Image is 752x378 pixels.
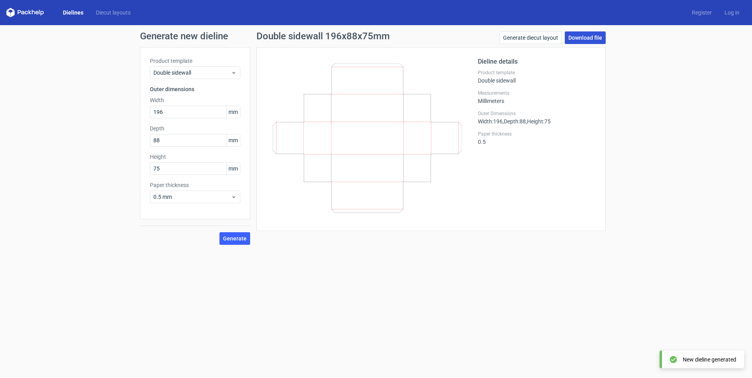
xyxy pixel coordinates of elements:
[478,70,596,84] div: Double sidewall
[150,85,240,93] h3: Outer dimensions
[478,131,596,137] label: Paper thickness
[478,118,503,125] span: Width : 196
[90,9,137,17] a: Diecut layouts
[226,134,240,146] span: mm
[478,90,596,96] label: Measurements
[150,125,240,132] label: Depth
[478,131,596,145] div: 0.5
[503,118,526,125] span: , Depth : 88
[57,9,90,17] a: Dielines
[226,106,240,118] span: mm
[223,236,247,241] span: Generate
[150,57,240,65] label: Product template
[718,9,746,17] a: Log in
[526,118,551,125] span: , Height : 75
[478,57,596,66] h2: Dieline details
[150,153,240,161] label: Height
[683,356,736,363] div: New dieline generated
[256,31,390,41] h1: Double sidewall 196x88x75mm
[140,31,612,41] h1: Generate new dieline
[219,232,250,245] button: Generate
[478,110,596,117] label: Outer Dimensions
[565,31,606,44] a: Download file
[226,163,240,174] span: mm
[150,181,240,189] label: Paper thickness
[499,31,562,44] a: Generate diecut layout
[153,193,231,201] span: 0.5 mm
[478,70,596,76] label: Product template
[686,9,718,17] a: Register
[153,69,231,77] span: Double sidewall
[150,96,240,104] label: Width
[478,90,596,104] div: Millimeters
